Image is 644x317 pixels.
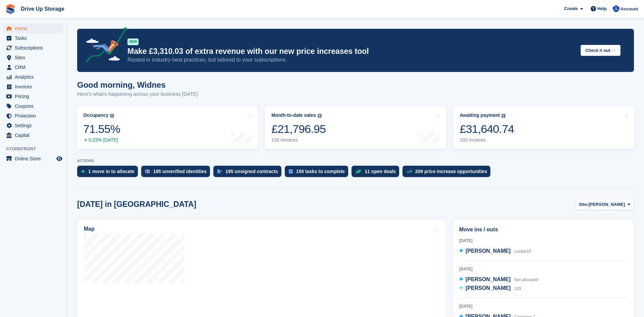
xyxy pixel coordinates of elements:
[3,154,63,163] a: menu
[110,114,114,118] img: icon-info-grey-7440780725fd019a000dd9b08b2336e03edf1995a4989e88bcd33f0948082b44.svg
[581,45,621,56] button: Check it out →
[83,122,120,136] div: 71.55%
[613,5,620,12] img: Widnes Team
[3,33,63,43] a: menu
[77,80,198,89] h1: Good morning, Widnes
[579,201,588,208] span: Site:
[3,131,63,140] a: menu
[466,248,511,254] span: [PERSON_NAME]
[6,146,67,152] span: Storefront
[271,112,316,118] div: Month-to-date sales
[141,166,214,180] a: 185 unverified identities
[3,82,63,91] a: menu
[225,169,278,174] div: 195 unsigned contracts
[365,169,396,174] div: 11 open deals
[81,169,85,173] img: move_ins_to_allocate_icon-fdf77a2bb77ea45bf5b3d319d69a93e2d87916cf1d5bf7949dd705db3b84f3ca.svg
[459,266,628,272] div: [DATE]
[83,112,108,118] div: Occupancy
[621,6,638,12] span: Account
[466,276,511,282] span: [PERSON_NAME]
[3,111,63,121] a: menu
[285,166,352,180] a: 155 tasks to complete
[3,24,63,33] a: menu
[459,238,628,244] div: [DATE]
[356,169,361,174] img: deal-1b604bf984904fb50ccaf53a9ad4b4a5d6e5aea283cecdc64d6e3604feb123c2.svg
[15,111,55,121] span: Protection
[127,47,575,56] p: Make £3,310.03 of extra revenue with our new price increases tool
[564,5,578,12] span: Create
[77,90,198,98] p: Here's what's happening across your business [DATE]
[15,43,55,53] span: Subscriptions
[77,166,141,180] a: 1 move in to allocate
[453,106,635,149] a: Awaiting payment £31,640.74 203 invoices
[15,101,55,111] span: Coupons
[83,137,120,143] div: 0.23% [DATE]
[459,226,628,234] h2: Move ins / outs
[217,169,222,173] img: contract_signature_icon-13c848040528278c33f63329250d36e43548de30e8caae1d1a13099fd9432cc5.svg
[402,166,494,180] a: 209 price increase opportunities
[15,24,55,33] span: Home
[15,63,55,72] span: CRM
[80,27,127,65] img: price-adjustments-announcement-icon-8257ccfd72463d97f412b2fc003d46551f7dbcb40ab6d574587a9cd5c0d94...
[145,169,150,173] img: verify_identity-adf6edd0f0f0b5bbfe63781bf79b02c33cf7c696d77639b501bdc392416b5a36.svg
[77,200,196,209] h2: [DATE] in [GEOGRAPHIC_DATA]
[15,33,55,43] span: Tasks
[466,285,511,291] span: [PERSON_NAME]
[127,38,139,45] div: NEW
[127,56,575,64] p: Rooted in industry best practices, but tailored to your subscriptions.
[3,72,63,82] a: menu
[76,106,258,149] a: Occupancy 71.55% 0.23% [DATE]
[3,53,63,62] a: menu
[459,284,521,293] a: [PERSON_NAME] 133
[415,169,487,174] div: 209 price increase opportunities
[597,5,607,12] span: Help
[15,121,55,130] span: Settings
[407,170,412,173] img: price_increase_opportunities-93ffe204e8149a01c8c9dc8f82e8f89637d9d84a8eef4429ea346261dce0b2c0.svg
[515,286,521,291] span: 133
[88,169,135,174] div: 1 move in to allocate
[460,137,514,143] div: 203 invoices
[501,114,505,118] img: icon-info-grey-7440780725fd019a000dd9b08b2336e03edf1995a4989e88bcd33f0948082b44.svg
[15,72,55,82] span: Analytics
[213,166,284,180] a: 195 unsigned contracts
[3,101,63,111] a: menu
[271,137,326,143] div: 135 invoices
[271,122,326,136] div: £21,796.95
[352,166,402,180] a: 11 open deals
[3,43,63,53] a: menu
[77,159,634,163] p: ACTIONS
[459,275,538,284] a: [PERSON_NAME] Not allocated
[15,92,55,101] span: Pricing
[3,121,63,130] a: menu
[460,112,500,118] div: Awaiting payment
[3,63,63,72] a: menu
[15,53,55,62] span: Sites
[459,303,628,309] div: [DATE]
[5,4,15,14] img: stora-icon-8386f47178a22dfd0bd8f6a31ec36ba5ce8667c1dd55bd0f319d3a0aa187defe.svg
[15,82,55,91] span: Invoices
[515,278,538,282] span: Not allocated
[153,169,207,174] div: 185 unverified identities
[575,199,634,210] button: Site: [PERSON_NAME]
[3,92,63,101] a: menu
[15,131,55,140] span: Capital
[55,155,63,163] a: Preview store
[84,226,95,232] h2: Map
[15,154,55,163] span: Online Store
[318,114,322,118] img: icon-info-grey-7440780725fd019a000dd9b08b2336e03edf1995a4989e88bcd33f0948082b44.svg
[460,122,514,136] div: £31,640.74
[265,106,446,149] a: Month-to-date sales £21,796.95 135 invoices
[296,169,345,174] div: 155 tasks to complete
[289,169,293,173] img: task-75834270c22a3079a89374b754ae025e5fb1db73e45f91037f5363f120a921f8.svg
[18,3,67,14] a: Drive Up Storage
[459,247,531,256] a: [PERSON_NAME] Locker19
[515,249,531,254] span: Locker19
[588,201,625,208] span: [PERSON_NAME]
